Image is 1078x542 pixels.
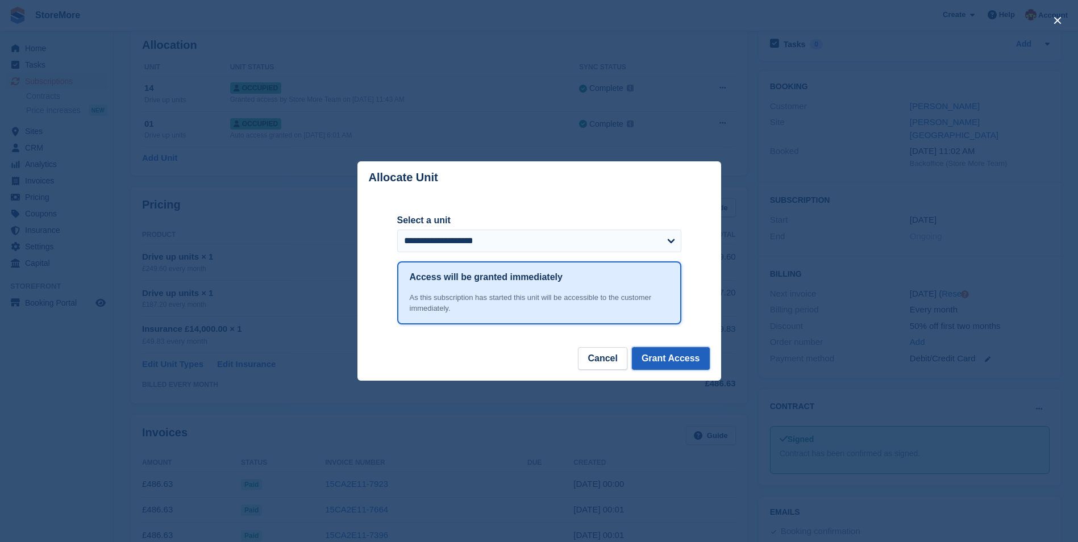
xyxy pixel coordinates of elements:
button: Grant Access [632,347,710,370]
h1: Access will be granted immediately [410,270,563,284]
button: Cancel [578,347,627,370]
p: Allocate Unit [369,171,438,184]
div: As this subscription has started this unit will be accessible to the customer immediately. [410,292,669,314]
label: Select a unit [397,214,681,227]
button: close [1048,11,1067,30]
